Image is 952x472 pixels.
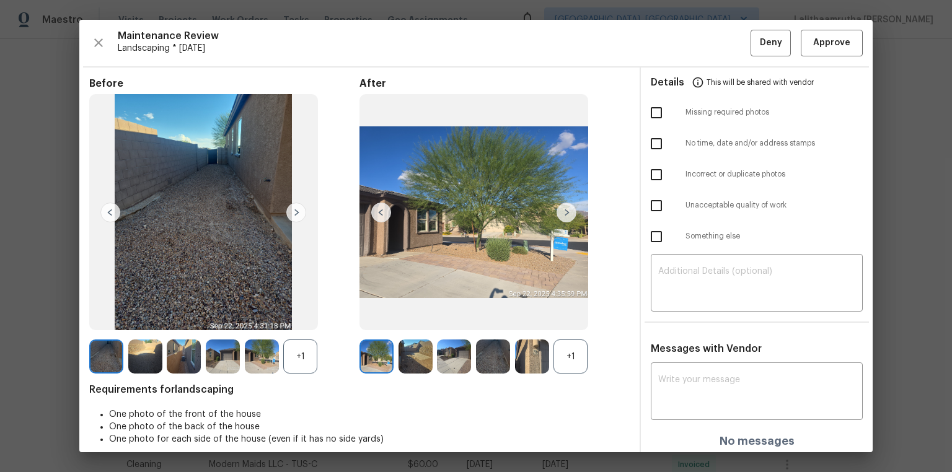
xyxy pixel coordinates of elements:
span: After [359,77,630,90]
div: Missing required photos [641,97,873,128]
img: left-chevron-button-url [371,203,391,222]
div: Something else [641,221,873,252]
span: Messages with Vendor [651,344,762,354]
li: One photo of the back of the house [109,421,630,433]
span: Incorrect or duplicate photos [685,169,863,180]
span: Unacceptable quality of work [685,200,863,211]
div: +1 [553,339,588,374]
span: Deny [760,35,782,51]
div: +1 [283,339,317,374]
h4: No messages [720,435,795,447]
img: left-chevron-button-url [100,203,120,222]
span: Approve [813,35,850,51]
span: No time, date and/or address stamps [685,138,863,149]
img: right-chevron-button-url [286,203,306,222]
span: Landscaping * [DATE] [118,42,751,55]
span: Details [651,68,684,97]
div: No time, date and/or address stamps [641,128,873,159]
button: Deny [751,30,791,56]
div: Incorrect or duplicate photos [641,159,873,190]
span: Maintenance Review [118,30,751,42]
button: Approve [801,30,863,56]
span: Something else [685,231,863,242]
li: One photo for each side of the house (even if it has no side yards) [109,433,630,445]
span: Missing required photos [685,107,863,118]
li: One photo of the front of the house [109,408,630,421]
span: This will be shared with vendor [707,68,814,97]
img: right-chevron-button-url [557,203,576,222]
div: Unacceptable quality of work [641,190,873,221]
span: Requirements for landscaping [89,383,630,396]
span: Before [89,77,359,90]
